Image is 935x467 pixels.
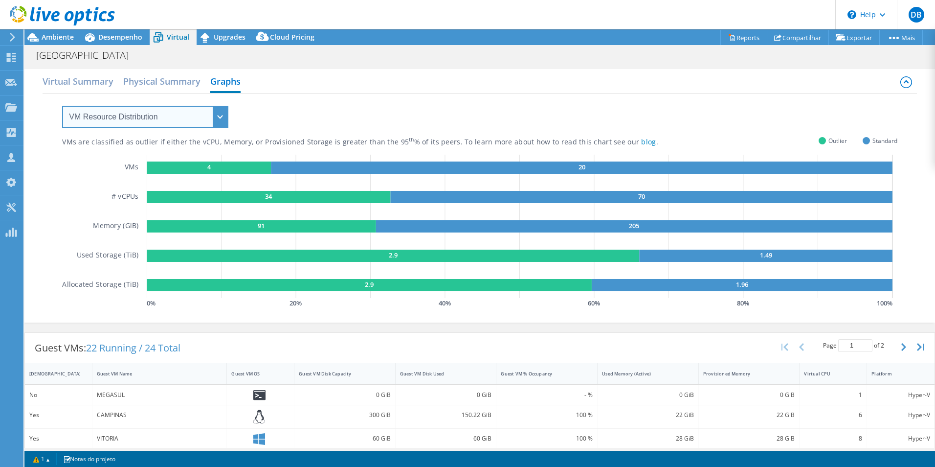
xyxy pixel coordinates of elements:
div: [DEMOGRAPHIC_DATA] [29,371,76,377]
div: - % [501,390,593,400]
div: 6 [804,410,862,420]
span: Cloud Pricing [270,32,314,42]
div: 28 GiB [703,433,795,444]
span: Virtual [167,32,189,42]
div: 60 GiB [400,433,492,444]
h5: # vCPUs [111,191,139,203]
text: 91 [258,221,265,230]
div: 100 % [501,410,593,420]
h2: Graphs [210,71,241,93]
text: 40 % [439,299,451,307]
div: 0 GiB [703,390,795,400]
text: 20 [578,163,585,171]
span: Page of [823,339,884,352]
div: 300 GiB [299,410,391,420]
h5: Used Storage (TiB) [77,250,139,262]
span: 22 Running / 24 Total [86,341,180,354]
text: 100 % [877,299,892,307]
sup: th [409,136,414,143]
div: 1 [804,390,862,400]
span: DB [909,7,924,23]
span: Outlier [828,135,847,146]
div: VMs are classified as outlier if either the vCPU, Memory, or Provisioned Storage is greater than ... [62,138,707,147]
div: Hyper-V [871,410,930,420]
text: 205 [629,221,639,230]
text: 2.9 [365,280,374,289]
div: VITORIA [97,433,223,444]
div: MEGASUL [97,390,223,400]
h5: VMs [125,162,139,174]
h5: Memory (GiB) [93,220,138,233]
h2: Physical Summary [123,71,200,91]
div: 0 GiB [602,390,694,400]
div: 8 [804,433,862,444]
text: 70 [638,192,645,201]
text: 34 [265,192,272,201]
text: 0 % [147,299,156,307]
h1: [GEOGRAPHIC_DATA] [32,50,144,61]
a: Notas do projeto [56,453,122,465]
div: 0 GiB [299,390,391,400]
svg: GaugeChartPercentageAxisTexta [147,298,897,308]
div: No [29,390,88,400]
a: Compartilhar [767,30,829,45]
text: 2.9 [388,251,397,259]
div: 22 GiB [602,410,694,420]
div: Yes [29,410,88,420]
a: Reports [720,30,767,45]
div: Yes [29,433,88,444]
div: Provisioned Memory [703,371,783,377]
div: Hyper-V [871,390,930,400]
div: Used Memory (Active) [602,371,682,377]
div: Guest VM OS [231,371,278,377]
a: blog [641,137,656,146]
div: 28 GiB [602,433,694,444]
h2: Virtual Summary [43,71,113,91]
a: Exportar [828,30,880,45]
div: 150.22 GiB [400,410,492,420]
div: Platform [871,371,918,377]
span: Upgrades [214,32,245,42]
span: Desempenho [98,32,142,42]
svg: \n [847,10,856,19]
span: Standard [872,135,897,146]
div: Guest VM Disk Used [400,371,480,377]
div: 60 GiB [299,433,391,444]
text: 4 [207,163,211,171]
div: 0 GiB [400,390,492,400]
div: CAMPINAS [97,410,223,420]
text: 1.96 [736,280,748,289]
text: 60 % [588,299,600,307]
div: Guest VM Name [97,371,211,377]
div: 100 % [501,433,593,444]
div: Hyper-V [871,433,930,444]
div: Guest VM Disk Capacity [299,371,379,377]
text: 1.49 [759,251,772,259]
text: 80 % [737,299,749,307]
div: Guest VMs: [25,333,190,363]
div: Virtual CPU [804,371,850,377]
h5: Allocated Storage (TiB) [62,279,138,291]
input: jump to page [838,339,872,352]
text: 20 % [289,299,302,307]
span: 2 [881,341,884,350]
div: Guest VM % Occupancy [501,371,581,377]
a: 1 [26,453,57,465]
span: Ambiente [42,32,74,42]
a: Mais [879,30,923,45]
div: 22 GiB [703,410,795,420]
